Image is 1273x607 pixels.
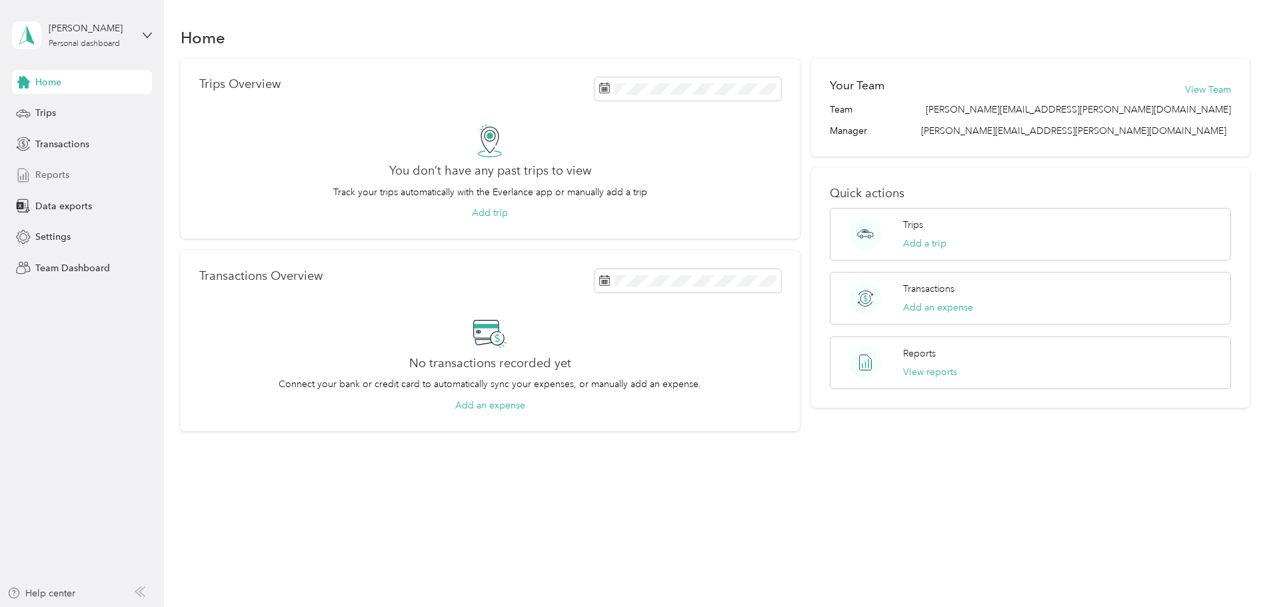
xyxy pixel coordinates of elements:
p: Quick actions [830,187,1231,201]
p: Trips Overview [199,77,281,91]
button: Help center [7,586,75,600]
p: Transactions [903,282,954,296]
button: Add an expense [903,301,973,314]
p: Connect your bank or credit card to automatically sync your expenses, or manually add an expense. [279,377,701,391]
span: Manager [830,124,867,138]
span: Team [830,103,852,117]
iframe: Everlance-gr Chat Button Frame [1198,532,1273,607]
p: Trips [903,218,923,232]
h2: No transactions recorded yet [409,356,571,370]
button: Add an expense [455,398,525,412]
span: [PERSON_NAME][EMAIL_ADDRESS][PERSON_NAME][DOMAIN_NAME] [926,103,1231,117]
button: View reports [903,365,957,379]
div: Personal dashboard [49,40,120,48]
h2: You don’t have any past trips to view [389,164,591,178]
span: Settings [35,230,71,244]
div: [PERSON_NAME] [49,21,132,35]
h2: Your Team [830,77,884,94]
p: Transactions Overview [199,269,323,283]
span: Data exports [35,199,92,213]
button: Add a trip [903,237,946,251]
button: View Team [1185,83,1231,97]
button: Add trip [472,206,508,220]
span: [PERSON_NAME][EMAIL_ADDRESS][PERSON_NAME][DOMAIN_NAME] [921,125,1226,137]
span: Transactions [35,137,89,151]
span: Reports [35,168,69,182]
p: Track your trips automatically with the Everlance app or manually add a trip [333,185,647,199]
span: Team Dashboard [35,261,110,275]
span: Home [35,75,61,89]
p: Reports [903,346,936,360]
h1: Home [181,31,225,45]
span: Trips [35,106,56,120]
